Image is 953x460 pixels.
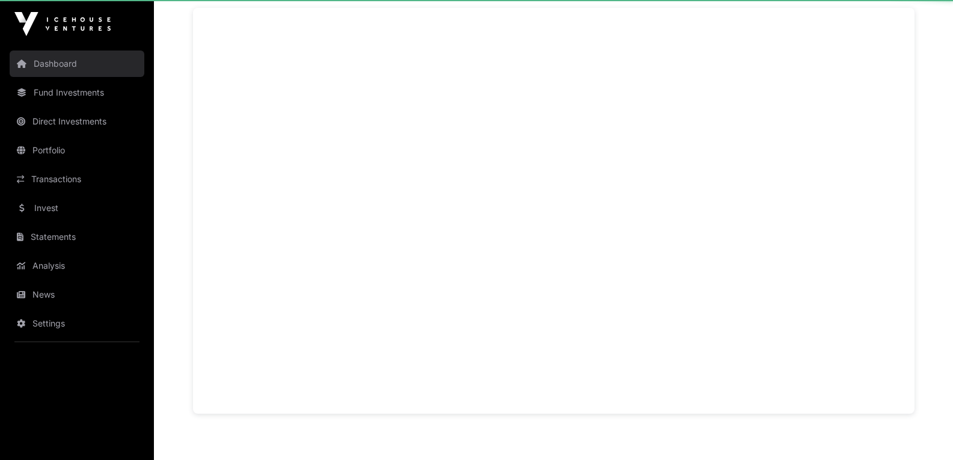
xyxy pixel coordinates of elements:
a: News [10,281,144,308]
a: Settings [10,310,144,337]
a: Analysis [10,253,144,279]
a: Transactions [10,166,144,192]
iframe: Chat Widget [893,402,953,460]
a: Invest [10,195,144,221]
a: Fund Investments [10,79,144,106]
a: Dashboard [10,51,144,77]
a: Portfolio [10,137,144,164]
a: Statements [10,224,144,250]
a: Direct Investments [10,108,144,135]
img: Icehouse Ventures Logo [14,12,111,36]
